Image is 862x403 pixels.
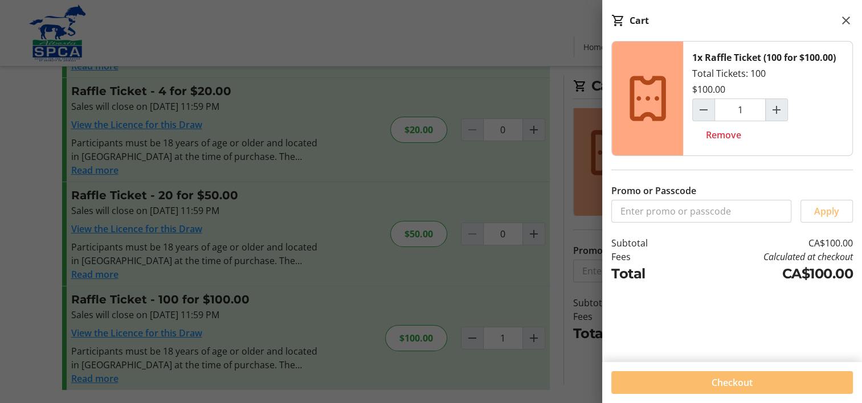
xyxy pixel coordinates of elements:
td: Subtotal [611,236,681,250]
input: Raffle Ticket (100 for $100.00) Quantity [714,98,766,121]
button: Apply [800,200,853,223]
span: Checkout [712,376,753,389]
span: Remove [706,128,741,142]
td: CA$100.00 [681,264,853,284]
div: Total Tickets: 100 [683,42,852,155]
td: Fees [611,250,681,264]
div: 1x Raffle Ticket (100 for $100.00) [692,51,836,64]
td: Total [611,264,681,284]
button: Increment by one [766,99,787,121]
span: Apply [814,204,839,218]
td: CA$100.00 [681,236,853,250]
td: Calculated at checkout [681,250,853,264]
div: $100.00 [692,83,725,96]
button: Checkout [611,371,853,394]
label: Promo or Passcode [611,184,696,198]
button: Remove [692,124,755,146]
button: Decrement by one [693,99,714,121]
div: Cart [630,14,649,27]
input: Enter promo or passcode [611,200,791,223]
